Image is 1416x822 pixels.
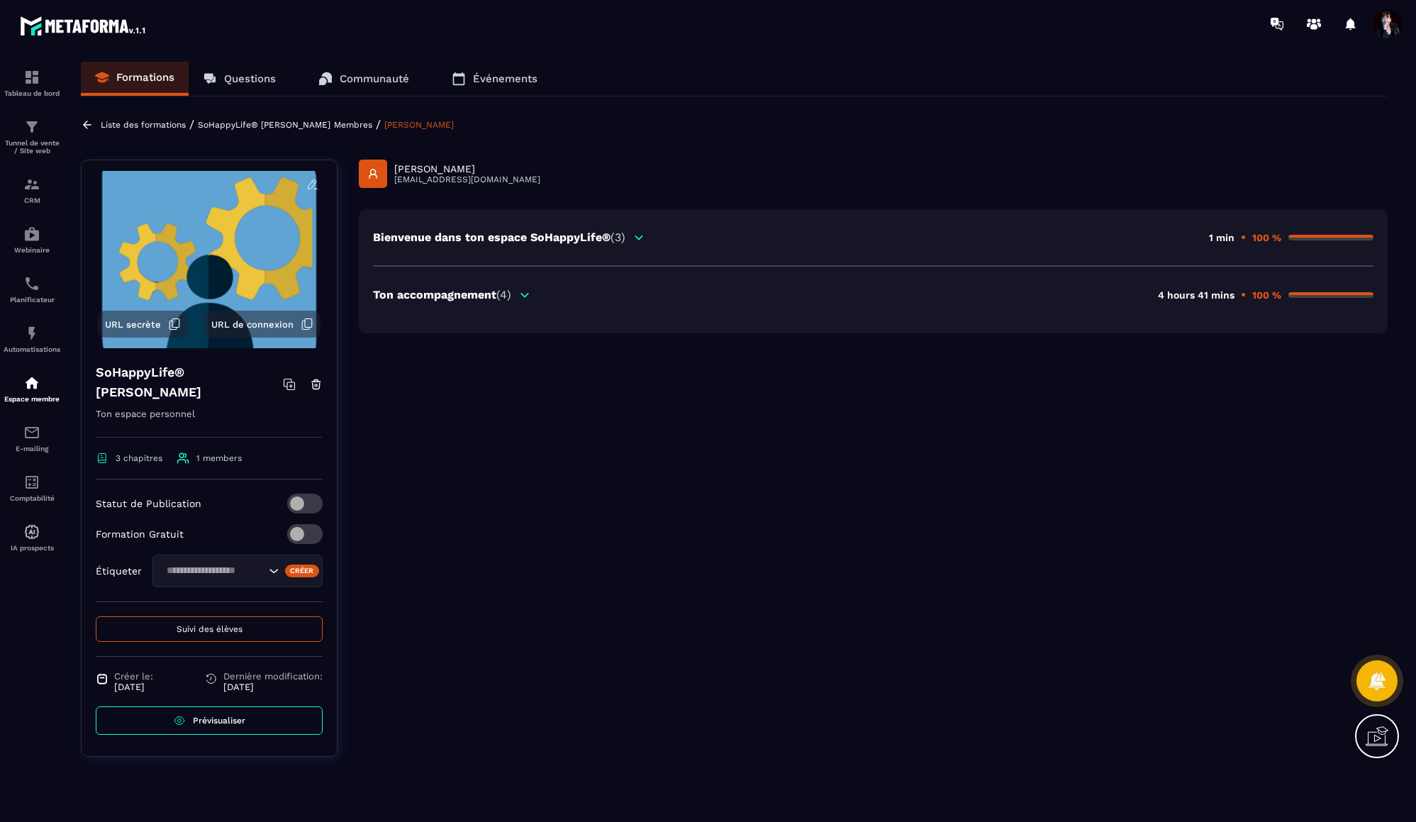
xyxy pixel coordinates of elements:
[4,445,60,452] p: E-mailing
[437,62,552,96] a: Événements
[1252,289,1281,301] p: 100 %
[373,288,511,301] p: Ton accompagnement
[23,176,40,193] img: formation
[4,265,60,314] a: schedulerschedulerPlanificateur
[473,72,537,85] p: Événements
[23,474,40,491] img: accountant
[4,58,60,108] a: formationformationTableau de bord
[394,163,540,174] p: [PERSON_NAME]
[223,671,323,682] span: Dernière modification:
[1252,232,1281,243] p: 100 %
[23,523,40,540] img: automations
[116,453,162,463] span: 3 chapitres
[101,120,186,130] a: Liste des formations
[23,118,40,135] img: formation
[23,226,40,243] img: automations
[4,463,60,513] a: accountantaccountantComptabilité
[96,498,201,509] p: Statut de Publication
[373,231,625,244] p: Bienvenue dans ton espace SoHappyLife®
[285,565,320,577] div: Créer
[23,325,40,342] img: automations
[4,494,60,502] p: Comptabilité
[4,413,60,463] a: emailemailE-mailing
[152,555,323,587] div: Search for option
[211,319,294,330] span: URL de connexion
[81,62,189,96] a: Formations
[20,13,147,38] img: logo
[23,374,40,391] img: automations
[189,62,290,96] a: Questions
[196,453,242,463] span: 1 members
[4,314,60,364] a: automationsautomationsAutomatisations
[23,275,40,292] img: scheduler
[193,716,245,726] span: Prévisualiser
[96,706,323,735] a: Prévisualiser
[189,118,194,131] span: /
[4,89,60,97] p: Tableau de bord
[376,118,381,131] span: /
[4,364,60,413] a: automationsautomationsEspace membre
[334,120,372,130] a: Membres
[4,139,60,155] p: Tunnel de vente / Site web
[92,171,326,348] img: background
[116,71,174,84] p: Formations
[96,406,323,438] p: Ton espace personnel
[198,120,330,130] a: SoHappyLife® [PERSON_NAME]
[4,165,60,215] a: formationformationCRM
[177,624,242,634] span: Suivi des élèves
[224,72,276,85] p: Questions
[496,288,511,301] span: (4)
[4,395,60,403] p: Espace membre
[4,196,60,204] p: CRM
[114,671,153,682] span: Créer le:
[340,72,409,85] p: Communauté
[394,174,540,184] p: [EMAIL_ADDRESS][DOMAIN_NAME]
[611,231,625,244] span: (3)
[204,311,320,338] button: URL de connexion
[98,311,188,338] button: URL secrète
[1209,232,1234,243] p: 1 min
[4,345,60,353] p: Automatisations
[1158,289,1234,301] p: 4 hours 41 mins
[384,120,454,130] a: [PERSON_NAME]
[4,215,60,265] a: automationsautomationsWebinaire
[96,616,323,642] button: Suivi des élèves
[96,528,184,540] p: Formation Gratuit
[304,62,423,96] a: Communauté
[4,246,60,254] p: Webinaire
[23,69,40,86] img: formation
[96,565,142,577] p: Étiqueter
[105,319,161,330] span: URL secrète
[4,108,60,165] a: formationformationTunnel de vente / Site web
[4,544,60,552] p: IA prospects
[114,682,153,692] p: [DATE]
[96,362,283,402] h4: SoHappyLife® [PERSON_NAME]
[162,563,265,579] input: Search for option
[223,682,323,692] p: [DATE]
[23,424,40,441] img: email
[4,296,60,304] p: Planificateur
